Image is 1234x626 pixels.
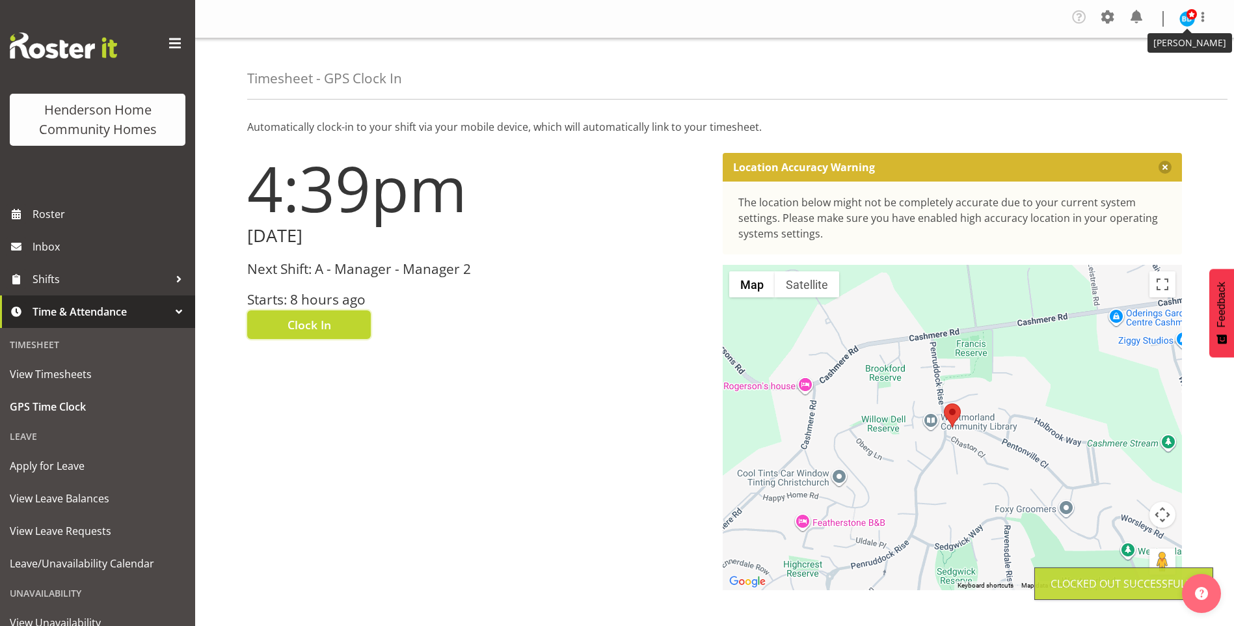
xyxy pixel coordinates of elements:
span: Map data ©2025 Google [1021,582,1092,589]
button: Clock In [247,310,371,339]
div: Unavailability [3,580,192,606]
span: Leave/Unavailability Calendar [10,554,185,573]
span: Roster [33,204,189,224]
span: Clock In [288,316,331,333]
button: Toggle fullscreen view [1149,271,1175,297]
img: barbara-dunlop8515.jpg [1179,11,1195,27]
h2: [DATE] [247,226,707,246]
a: Open this area in Google Maps (opens a new window) [726,573,769,590]
button: Feedback - Show survey [1209,269,1234,357]
a: GPS Time Clock [3,390,192,423]
div: Timesheet [3,331,192,358]
span: View Timesheets [10,364,185,384]
span: View Leave Requests [10,521,185,541]
img: Rosterit website logo [10,33,117,59]
h1: 4:39pm [247,153,707,223]
button: Close message [1159,161,1172,174]
img: help-xxl-2.png [1195,587,1208,600]
p: Location Accuracy Warning [733,161,875,174]
div: Clocked out Successfully [1051,576,1197,592]
h3: Starts: 8 hours ago [247,292,707,307]
a: View Leave Requests [3,515,192,547]
span: View Leave Balances [10,489,185,508]
button: Map camera controls [1149,502,1175,528]
button: Keyboard shortcuts [958,581,1013,590]
span: GPS Time Clock [10,397,185,416]
a: Leave/Unavailability Calendar [3,547,192,580]
button: Drag Pegman onto the map to open Street View [1149,549,1175,575]
span: Apply for Leave [10,456,185,476]
h4: Timesheet - GPS Clock In [247,71,402,86]
a: View Leave Balances [3,482,192,515]
img: Google [726,573,769,590]
button: Show satellite imagery [775,271,839,297]
span: Feedback [1216,282,1227,327]
span: Time & Attendance [33,302,169,321]
span: Inbox [33,237,189,256]
div: Leave [3,423,192,450]
div: Henderson Home Community Homes [23,100,172,139]
a: View Timesheets [3,358,192,390]
button: Show street map [729,271,775,297]
p: Automatically clock-in to your shift via your mobile device, which will automatically link to you... [247,119,1182,135]
h3: Next Shift: A - Manager - Manager 2 [247,262,707,277]
div: The location below might not be completely accurate due to your current system settings. Please m... [738,195,1167,241]
span: Shifts [33,269,169,289]
a: Apply for Leave [3,450,192,482]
